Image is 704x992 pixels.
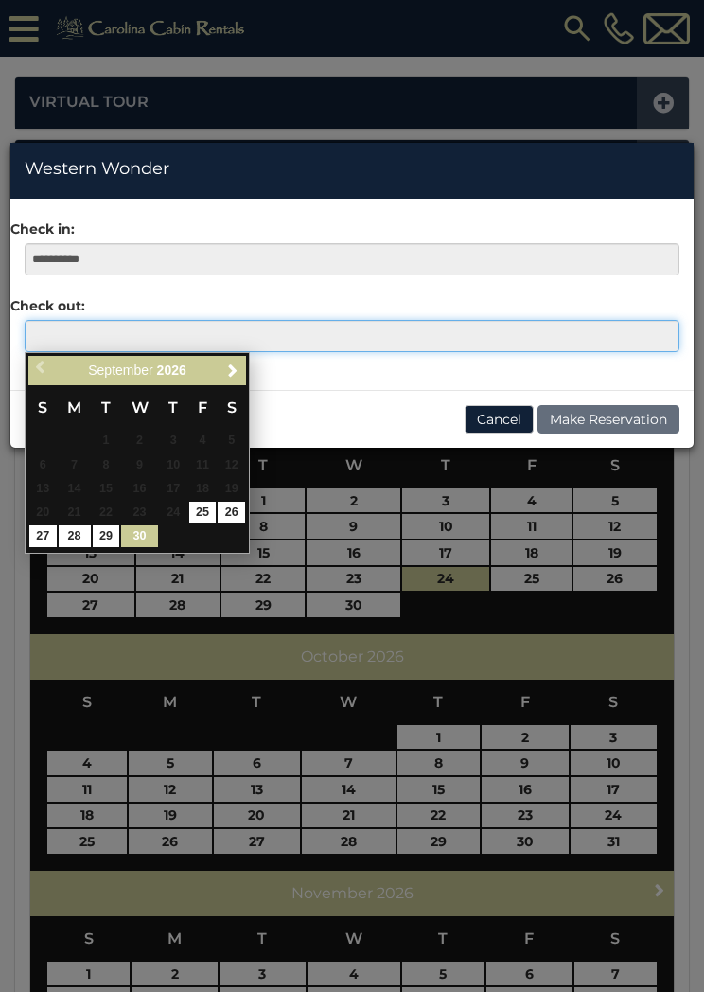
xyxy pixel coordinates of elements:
a: Next [220,359,244,382]
td: Checkout must be after start date [120,453,158,477]
a: 29 [93,525,120,547]
span: Saturday [227,399,237,416]
span: 8 [93,454,120,476]
span: 7 [59,454,91,476]
span: 1 [93,431,120,452]
span: 3 [160,431,187,452]
td: Checkout must be after start date [217,477,246,501]
span: 17 [160,478,187,500]
span: 14 [59,478,91,500]
td: Checkout must be after start date [58,453,92,477]
span: Tuesday [101,399,111,416]
td: Checkout must be after start date [159,430,188,453]
td: $269 [120,524,158,548]
span: Next [225,363,240,378]
td: $452 [217,501,246,524]
a: 28 [59,525,91,547]
td: Checkout must be after start date [120,477,158,501]
span: 19 [218,478,245,500]
span: 24 [160,502,187,523]
span: 4 [189,431,217,452]
span: September [88,363,152,378]
td: $318 [28,524,58,548]
td: Checkout must be after start date [28,477,58,501]
span: 2026 [157,363,186,378]
span: Monday [67,399,81,416]
td: Checkout must be after start date [188,453,218,477]
span: 22 [93,502,120,523]
span: 6 [29,454,57,476]
span: 12 [218,454,245,476]
td: Checkout must be after start date [188,430,218,453]
td: Checkout must be after start date [217,430,246,453]
span: Friday [198,399,207,416]
td: Checkout must be after start date [159,477,188,501]
td: Checkout must be after start date [28,453,58,477]
button: Make Reservation [537,405,679,434]
span: 18 [189,478,217,500]
td: $447 [188,501,218,524]
span: Thursday [168,399,178,416]
td: Checkout must be after start date [58,477,92,501]
td: $232 [58,524,92,548]
a: 30 [121,525,157,547]
span: 5 [218,431,245,452]
span: 21 [59,502,91,523]
td: Checkout must be after start date [120,430,158,453]
td: Checkout must be after start date [92,501,121,524]
td: Checkout must be after start date [159,501,188,524]
td: Checkout must be after start date [159,453,188,477]
td: Checkout must be after start date [120,501,158,524]
span: 20 [29,502,57,523]
td: Checkout must be after start date [92,477,121,501]
td: Checkout must be after start date [92,453,121,477]
span: 16 [121,478,157,500]
span: 9 [121,454,157,476]
span: 15 [93,478,120,500]
h4: Western Wonder [25,157,679,182]
td: Checkout must be after start date [188,477,218,501]
span: 23 [121,502,157,523]
span: 2 [121,431,157,452]
span: Wednesday [132,399,149,416]
label: Check out: [10,290,85,315]
a: 27 [29,525,57,547]
span: Sunday [38,399,47,416]
label: Check in: [10,213,75,239]
span: 13 [29,478,57,500]
td: Checkout must be after start date [58,501,92,524]
a: 26 [218,502,245,523]
a: 25 [189,502,217,523]
td: Checkout must be after start date [28,501,58,524]
button: Cancel [465,405,534,434]
span: 11 [189,454,217,476]
td: Checkout must be after start date [217,453,246,477]
td: Checkout must be after start date [92,430,121,453]
td: $232 [92,524,121,548]
span: 10 [160,454,187,476]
